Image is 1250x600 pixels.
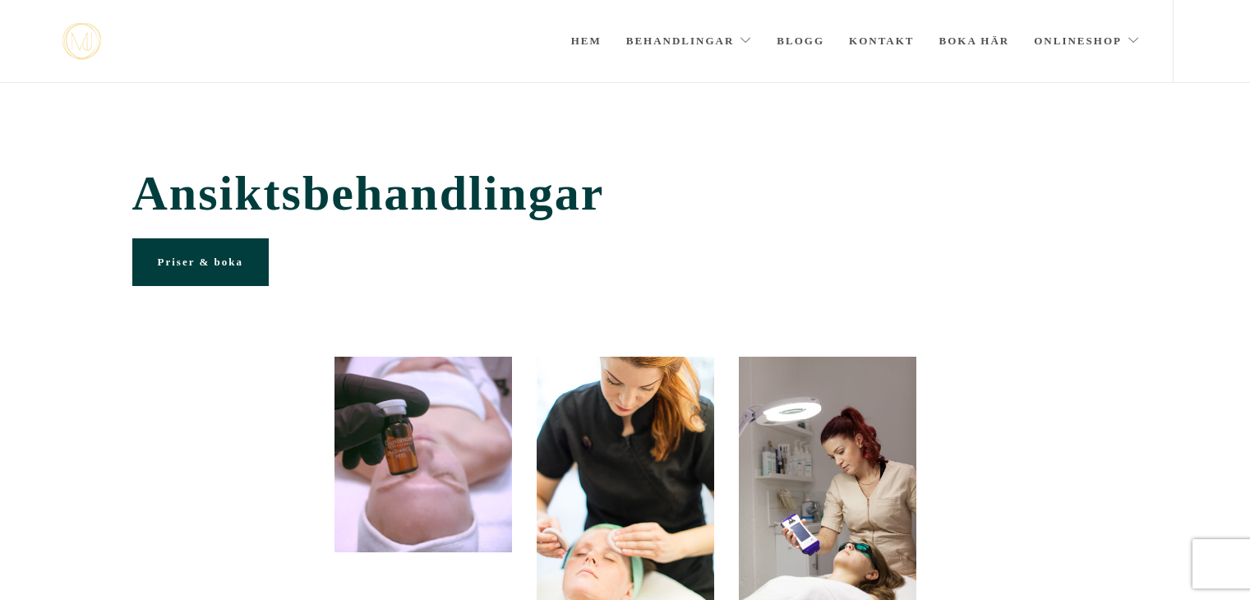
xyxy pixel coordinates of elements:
span: Ansiktsbehandlingar [132,165,1119,222]
img: mjstudio [62,23,101,60]
a: mjstudio mjstudio mjstudio [62,23,101,60]
img: 20200316_113429315_iOS [334,357,512,553]
span: Priser & boka [158,256,243,268]
a: Priser & boka [132,238,269,286]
